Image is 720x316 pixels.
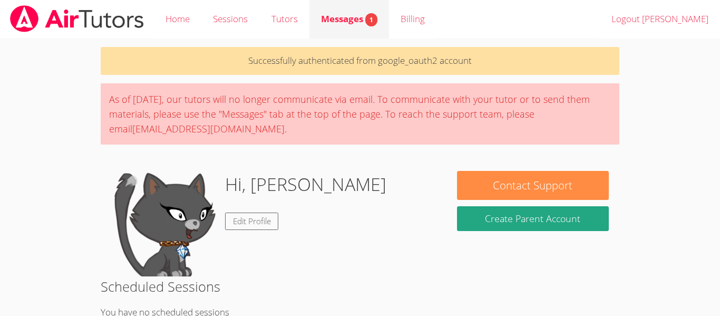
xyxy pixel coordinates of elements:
[111,171,217,276] img: default.png
[101,47,619,75] p: Successfully authenticated from google_oauth2 account
[101,276,619,296] h2: Scheduled Sessions
[225,171,386,198] h1: Hi, [PERSON_NAME]
[457,206,609,231] button: Create Parent Account
[365,13,377,26] span: 1
[321,13,377,25] span: Messages
[225,213,279,230] a: Edit Profile
[9,5,145,32] img: airtutors_banner-c4298cdbf04f3fff15de1276eac7730deb9818008684d7c2e4769d2f7ddbe033.png
[101,83,619,145] div: As of [DATE], our tutors will no longer communicate via email. To communicate with your tutor or ...
[457,171,609,200] button: Contact Support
